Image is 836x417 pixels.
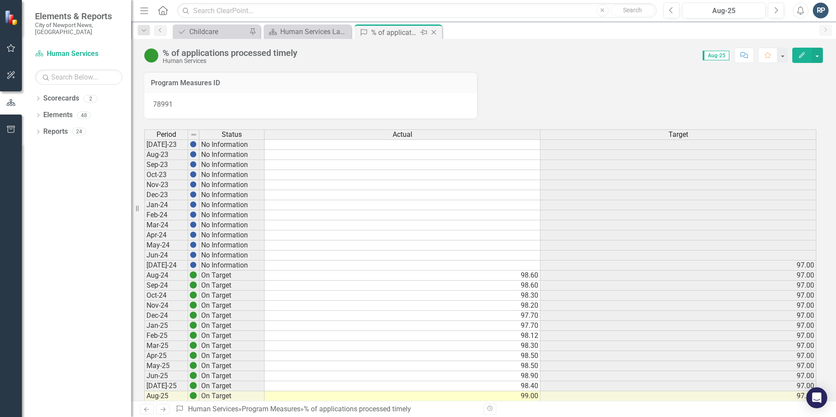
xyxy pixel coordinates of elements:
td: No Information [199,250,265,261]
td: On Target [199,281,265,291]
img: 6PwNOvwPkPYK2NOI6LoAAAAASUVORK5CYII= [190,372,197,379]
img: BgCOk07PiH71IgAAAABJRU5ErkJggg== [190,201,197,208]
a: Reports [43,127,68,137]
img: BgCOk07PiH71IgAAAABJRU5ErkJggg== [190,151,197,158]
span: Elements & Reports [35,11,122,21]
span: Period [157,131,176,139]
div: 2 [84,95,98,102]
img: 6PwNOvwPkPYK2NOI6LoAAAAASUVORK5CYII= [190,312,197,319]
div: 48 [77,111,91,119]
td: 97.00 [540,371,816,381]
td: No Information [199,210,265,220]
img: 6PwNOvwPkPYK2NOI6LoAAAAASUVORK5CYII= [190,281,197,288]
small: City of Newport News, [GEOGRAPHIC_DATA] [35,21,122,36]
div: Aug-25 [685,6,763,16]
img: BgCOk07PiH71IgAAAABJRU5ErkJggg== [190,241,197,248]
button: Search [611,4,655,17]
td: No Information [199,230,265,240]
button: Aug-25 [682,3,766,18]
button: RP [813,3,829,18]
td: On Target [199,271,265,281]
td: On Target [199,351,265,361]
img: BgCOk07PiH71IgAAAABJRU5ErkJggg== [190,221,197,228]
img: On Target [144,49,158,63]
td: No Information [199,139,265,150]
a: Scorecards [43,94,79,104]
img: 6PwNOvwPkPYK2NOI6LoAAAAASUVORK5CYII= [190,382,197,389]
a: Elements [43,110,73,120]
td: No Information [199,170,265,180]
div: Human Services Landing Page [280,26,349,37]
td: 98.30 [265,291,540,301]
a: Program Measures [242,405,300,413]
td: Oct-23 [144,170,188,180]
a: Human Services [188,405,238,413]
div: 78991 [144,93,477,118]
td: 97.00 [540,271,816,281]
td: Mar-24 [144,220,188,230]
img: BgCOk07PiH71IgAAAABJRU5ErkJggg== [190,251,197,258]
td: Aug-23 [144,150,188,160]
td: 98.90 [265,371,540,381]
img: BgCOk07PiH71IgAAAABJRU5ErkJggg== [190,161,197,168]
td: On Target [199,291,265,301]
td: Sep-23 [144,160,188,170]
td: [DATE]-24 [144,261,188,271]
td: On Target [199,391,265,401]
td: Jun-24 [144,250,188,261]
td: May-24 [144,240,188,250]
img: BgCOk07PiH71IgAAAABJRU5ErkJggg== [190,261,197,268]
td: On Target [199,371,265,381]
td: Mar-25 [144,341,188,351]
td: On Target [199,361,265,371]
td: 98.40 [265,381,540,391]
div: % of applications processed timely [371,27,418,38]
img: BgCOk07PiH71IgAAAABJRU5ErkJggg== [190,171,197,178]
td: No Information [199,160,265,170]
td: 98.50 [265,361,540,371]
img: BgCOk07PiH71IgAAAABJRU5ErkJggg== [190,231,197,238]
span: Aug-25 [703,51,729,60]
td: Dec-23 [144,190,188,200]
img: ClearPoint Strategy [4,10,20,25]
div: Childcare [189,26,247,37]
td: 97.00 [540,261,816,271]
div: Open Intercom Messenger [806,387,827,408]
td: 97.70 [265,311,540,321]
div: % of applications processed timely [304,405,411,413]
img: 8DAGhfEEPCf229AAAAAElFTkSuQmCC [190,131,197,138]
td: Feb-25 [144,331,188,341]
img: 6PwNOvwPkPYK2NOI6LoAAAAASUVORK5CYII= [190,342,197,349]
td: [DATE]-25 [144,381,188,391]
td: 97.00 [540,321,816,331]
img: 6PwNOvwPkPYK2NOI6LoAAAAASUVORK5CYII= [190,352,197,359]
td: On Target [199,321,265,331]
td: No Information [199,180,265,190]
td: On Target [199,331,265,341]
div: 24 [72,128,86,136]
td: 98.30 [265,341,540,351]
td: Nov-23 [144,180,188,190]
td: 97.00 [540,331,816,341]
img: 6PwNOvwPkPYK2NOI6LoAAAAASUVORK5CYII= [190,292,197,299]
td: Aug-24 [144,271,188,281]
img: BgCOk07PiH71IgAAAABJRU5ErkJggg== [190,181,197,188]
td: 97.00 [540,281,816,291]
td: May-25 [144,361,188,371]
img: 6PwNOvwPkPYK2NOI6LoAAAAASUVORK5CYII= [190,392,197,399]
td: Dec-24 [144,311,188,321]
input: Search ClearPoint... [177,3,657,18]
td: No Information [199,150,265,160]
td: [DATE]-23 [144,139,188,150]
td: 97.70 [265,321,540,331]
td: No Information [199,240,265,250]
td: Apr-24 [144,230,188,240]
td: No Information [199,200,265,210]
td: 97.00 [540,291,816,301]
img: BgCOk07PiH71IgAAAABJRU5ErkJggg== [190,141,197,148]
td: 97.00 [540,341,816,351]
td: 97.00 [540,311,816,321]
td: 97.00 [540,351,816,361]
div: Human Services [163,58,297,64]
